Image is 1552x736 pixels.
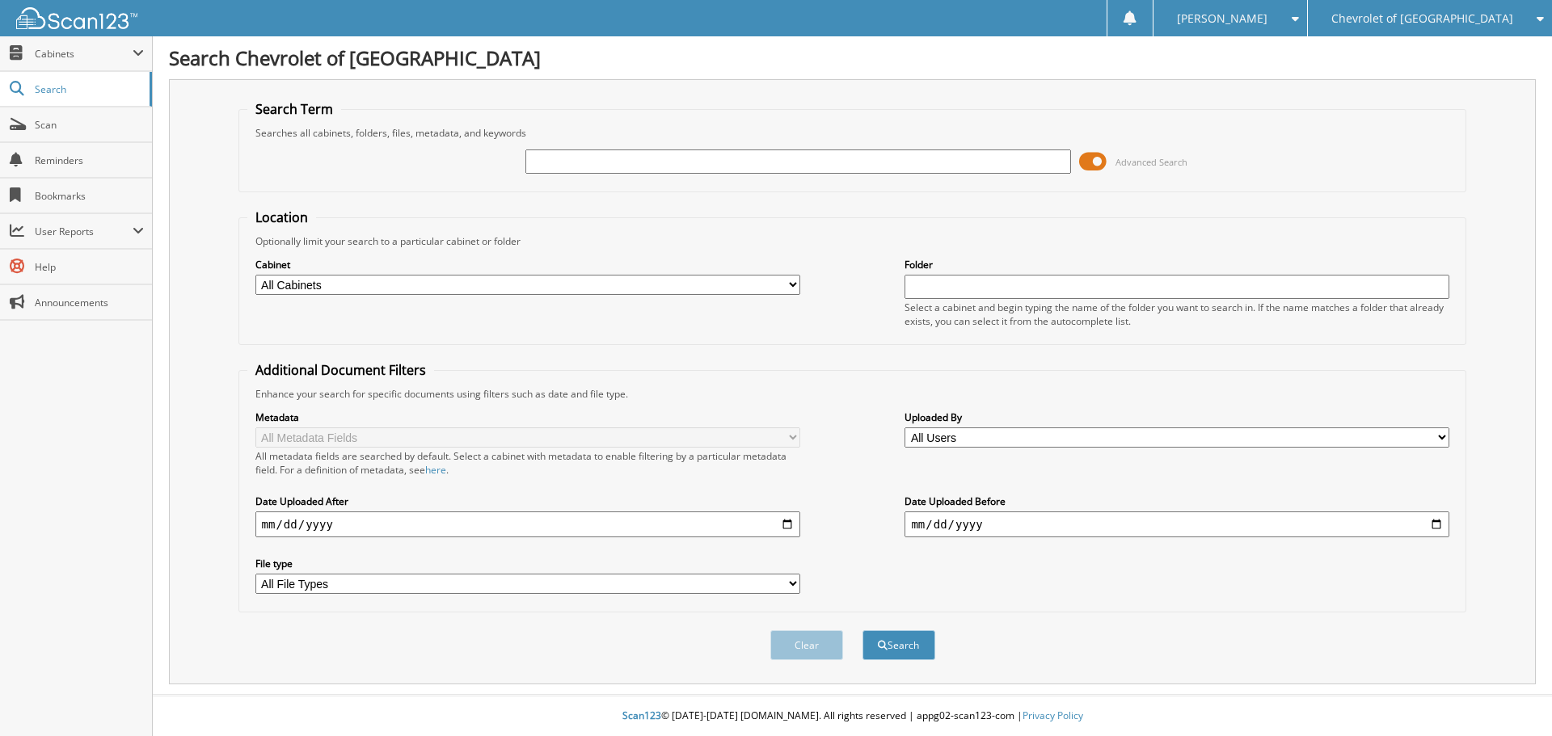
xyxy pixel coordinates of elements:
label: Cabinet [255,258,800,271]
span: Help [35,260,144,274]
input: start [255,511,800,537]
span: Advanced Search [1115,156,1187,168]
span: User Reports [35,225,133,238]
label: Date Uploaded Before [905,494,1449,508]
span: Scan123 [622,709,661,722]
span: Cabinets [35,47,133,61]
span: Bookmarks [35,189,144,203]
span: Chevrolet of [GEOGRAPHIC_DATA] [1331,14,1513,23]
label: File type [255,557,800,570]
span: Announcements [35,296,144,309]
span: [PERSON_NAME] [1177,14,1267,23]
legend: Additional Document Filters [247,361,434,379]
h1: Search Chevrolet of [GEOGRAPHIC_DATA] [169,44,1536,71]
div: Searches all cabinets, folders, files, metadata, and keywords [247,126,1458,140]
label: Date Uploaded After [255,494,800,508]
label: Metadata [255,410,800,424]
button: Clear [770,630,843,660]
span: Reminders [35,154,144,167]
img: scan123-logo-white.svg [16,7,137,29]
a: here [425,463,446,477]
div: All metadata fields are searched by default. Select a cabinet with metadata to enable filtering b... [255,449,800,477]
legend: Search Term [247,100,341,118]
a: Privacy Policy [1023,709,1083,722]
button: Search [862,630,935,660]
label: Uploaded By [905,410,1449,424]
legend: Location [247,208,316,226]
span: Search [35,82,141,96]
div: Enhance your search for specific documents using filters such as date and file type. [247,387,1458,401]
div: Optionally limit your search to a particular cabinet or folder [247,234,1458,248]
span: Scan [35,118,144,132]
input: end [905,511,1449,537]
div: Select a cabinet and begin typing the name of the folder you want to search in. If the name match... [905,301,1449,328]
label: Folder [905,258,1449,271]
div: © [DATE]-[DATE] [DOMAIN_NAME]. All rights reserved | appg02-scan123-com | [153,696,1552,736]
